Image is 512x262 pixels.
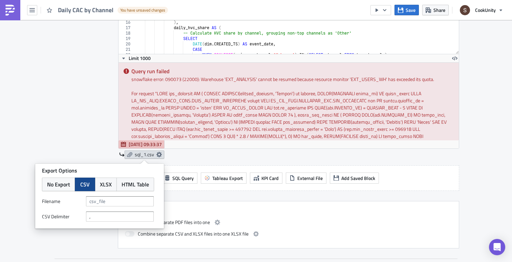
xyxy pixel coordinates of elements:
[119,54,153,62] button: Limit 1000
[394,5,419,15] button: Save
[75,178,95,191] button: CSV
[119,140,165,148] button: [DATE] 09:33:37
[475,6,496,14] span: CookUnity
[261,175,279,182] span: KPI Card
[212,175,243,182] span: Tableau Export
[42,167,157,174] div: Export Options
[119,36,135,41] div: 19
[406,6,415,14] span: Save
[138,218,210,226] span: Combine separate PDF files into one
[341,175,375,182] span: Add Saved Block
[58,5,114,15] span: Daily CAC by Channel
[135,152,154,158] span: sql_1.csv
[489,239,505,255] div: Open Intercom Messenger
[125,208,452,214] label: Additional Options
[119,25,135,31] div: 17
[86,196,154,206] input: csv_file
[95,178,117,191] button: XLSX
[138,230,249,238] span: Combine separate CSV and XLSX files into one XLSX file
[129,141,162,148] span: [DATE] 09:33:37
[250,173,282,184] button: KPI Card
[116,178,154,191] button: HTML Table
[131,68,454,74] h5: Query run failed
[161,173,197,184] button: SQL Query
[119,20,135,25] div: 16
[433,6,445,14] span: Share
[201,173,247,184] button: Tableau Export
[172,175,194,182] span: SQL Query
[80,180,90,188] span: CSV
[297,175,323,182] span: External File
[456,3,507,18] button: CookUnity
[129,55,151,62] span: Limit 1000
[100,180,112,188] span: XLSX
[131,76,454,83] div: snowflake error: 090073 (22000): Warehouse 'EXT_ANALYSIS' cannot be resumed because resource moni...
[119,47,135,52] div: 21
[5,5,16,16] img: PushMetrics
[119,41,135,47] div: 20
[422,5,449,15] button: Share
[330,173,379,184] button: Add Saved Block
[125,150,164,159] a: sql_1.csv
[42,211,83,222] label: CSV Delimiter
[120,7,165,13] span: You have unsaved changes
[47,180,70,188] span: No Export
[119,52,135,58] div: 22
[459,4,471,16] img: Avatar
[131,90,454,239] div: For request " LORE ips_dolorsit AM ( CONSEC ADIPISCI(elitsed_doeiusm, 'Tempori') ut laboree, DOLO...
[286,173,326,184] button: External File
[42,178,75,191] button: No Export
[122,180,149,188] span: HTML Table
[119,31,135,36] div: 18
[42,196,83,206] label: Filenam﻿e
